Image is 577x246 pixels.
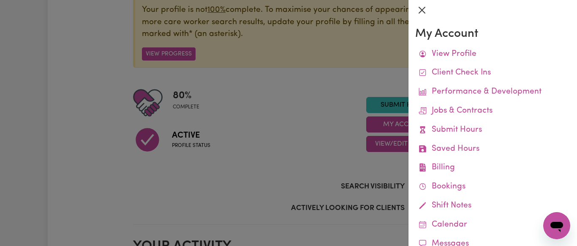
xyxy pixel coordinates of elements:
h3: My Account [415,27,570,41]
a: Bookings [415,177,570,196]
a: Jobs & Contracts [415,102,570,121]
a: View Profile [415,45,570,64]
a: Performance & Development [415,83,570,102]
a: Calendar [415,216,570,235]
a: Saved Hours [415,140,570,159]
a: Billing [415,158,570,177]
button: Close [415,3,429,17]
a: Client Check Ins [415,64,570,83]
a: Shift Notes [415,196,570,216]
iframe: Button to launch messaging window [543,212,570,239]
a: Submit Hours [415,121,570,140]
